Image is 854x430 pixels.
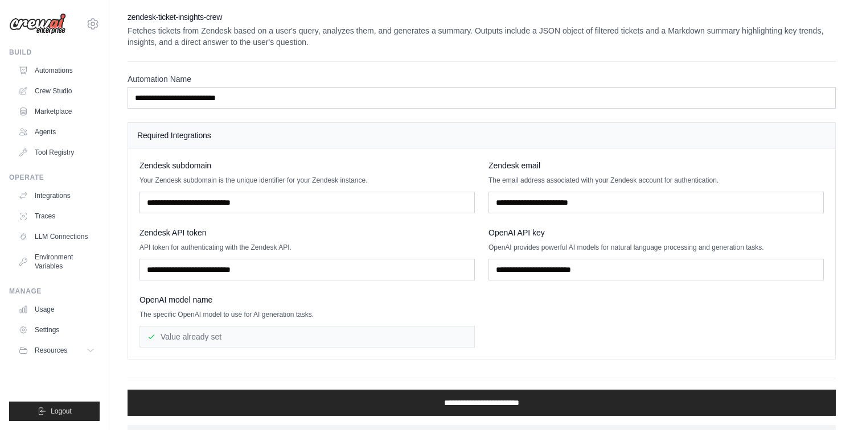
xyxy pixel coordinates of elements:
[14,61,100,80] a: Automations
[139,227,207,238] span: Zendesk API token
[9,402,100,421] button: Logout
[488,176,824,185] p: The email address associated with your Zendesk account for authentication.
[14,82,100,100] a: Crew Studio
[14,228,100,246] a: LLM Connections
[14,102,100,121] a: Marketplace
[9,13,66,35] img: Logo
[35,346,67,355] span: Resources
[14,341,100,359] button: Resources
[139,243,475,252] p: API token for authenticating with the Zendesk API.
[488,243,824,252] p: OpenAI provides powerful AI models for natural language processing and generation tasks.
[14,143,100,162] a: Tool Registry
[139,176,475,185] p: Your Zendesk subdomain is the unique identifier for your Zendesk instance.
[488,227,545,238] span: OpenAI API key
[14,248,100,275] a: Environment Variables
[14,187,100,205] a: Integrations
[137,130,826,141] h4: Required Integrations
[139,310,475,319] p: The specific OpenAI model to use for AI generation tasks.
[51,407,72,416] span: Logout
[14,321,100,339] a: Settings
[488,160,540,171] span: Zendesk email
[139,326,475,348] div: Value already set
[128,73,836,85] label: Automation Name
[139,160,211,171] span: Zendesk subdomain
[9,48,100,57] div: Build
[9,287,100,296] div: Manage
[14,300,100,319] a: Usage
[128,25,836,48] p: Fetches tickets from Zendesk based on a user's query, analyzes them, and generates a summary. Out...
[9,173,100,182] div: Operate
[128,11,836,23] h2: zendesk-ticket-insights-crew
[14,123,100,141] a: Agents
[14,207,100,225] a: Traces
[139,294,212,305] span: OpenAI model name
